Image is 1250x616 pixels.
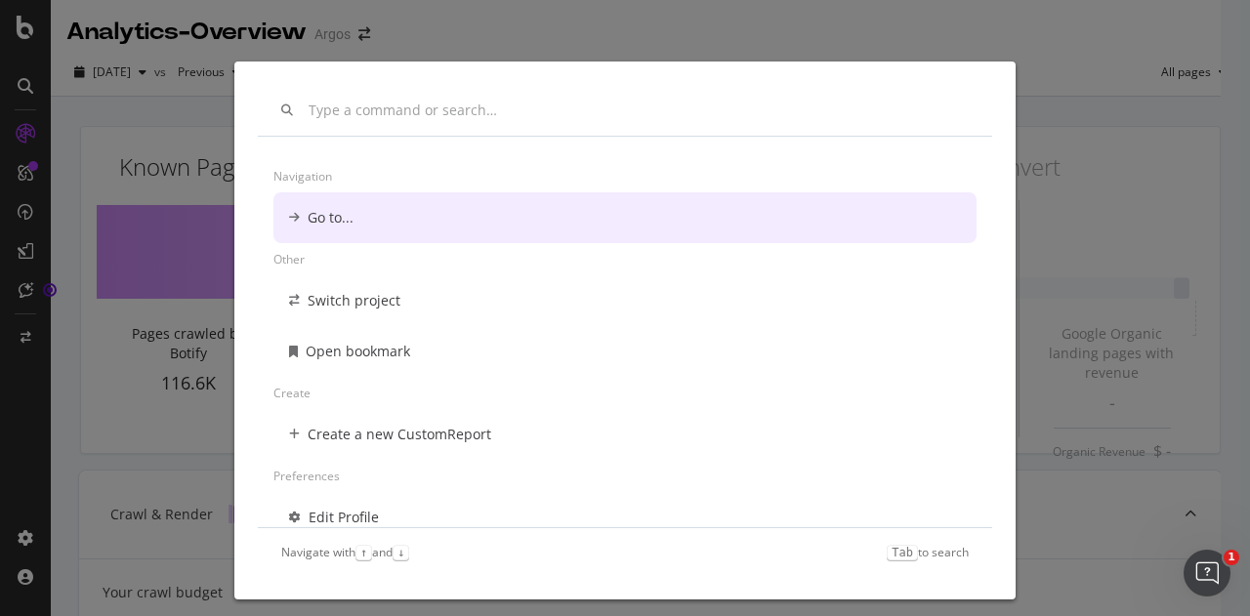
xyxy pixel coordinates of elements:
input: Type a command or search… [309,103,969,119]
span: 1 [1224,550,1239,565]
div: Preferences [273,460,977,492]
div: modal [234,62,1016,599]
div: Other [273,243,977,275]
div: Switch project [308,291,400,310]
div: Create [273,377,977,409]
div: Open bookmark [306,342,410,361]
div: Create a new CustomReport [308,425,491,444]
kbd: ↑ [355,545,372,560]
div: Edit Profile [309,508,379,527]
iframe: Intercom live chat [1184,550,1230,596]
kbd: ↓ [393,545,409,560]
div: Navigation [273,160,977,192]
div: Go to... [308,208,354,227]
div: to search [887,544,969,560]
div: Navigate with and [281,544,409,560]
kbd: Tab [887,545,918,560]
